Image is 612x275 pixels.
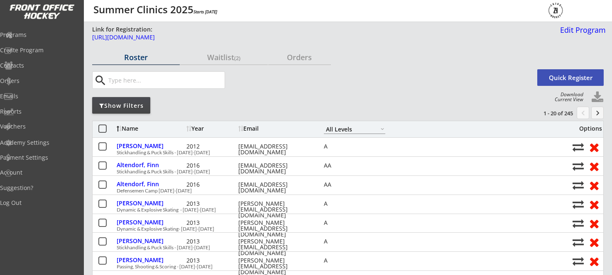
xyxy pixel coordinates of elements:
[186,201,236,207] div: 2013
[186,220,236,226] div: 2013
[117,162,184,168] div: Altendorf, Finn
[117,264,568,269] div: Passing, Shooting & Scoring - [DATE]-[DATE]
[117,188,568,193] div: Defensemen Camp [DATE]-[DATE]
[117,226,568,231] div: Dynamic & Explosive Skating- [DATE]-[DATE]
[117,181,184,187] div: Altendorf, Finn
[117,143,184,149] div: [PERSON_NAME]
[238,163,313,174] div: [EMAIL_ADDRESS][DOMAIN_NAME]
[238,182,313,193] div: [EMAIL_ADDRESS][DOMAIN_NAME]
[117,169,568,174] div: Stickhandling & Puck Skills - [DATE]-[DATE]
[186,238,236,244] div: 2013
[324,163,385,168] div: AA
[573,199,584,210] button: Move player
[591,107,604,119] button: keyboard_arrow_right
[591,91,604,104] button: Click to download full roster. Your browser settings may try to block it, check your security set...
[186,182,236,187] div: 2016
[117,257,184,263] div: [PERSON_NAME]
[324,201,385,207] div: A
[324,220,385,226] div: A
[573,218,584,229] button: Move player
[186,144,236,149] div: 2012
[117,207,568,212] div: Dynamic & Explosive Skating - [DATE]-[DATE]
[234,54,240,62] font: (2)
[537,69,604,86] button: Quick Register
[268,54,331,61] div: Orders
[92,102,150,110] div: Show Filters
[92,34,511,45] a: [URL][DOMAIN_NAME]
[573,126,602,131] div: Options
[586,198,602,211] button: Remove from roster (no refund)
[324,182,385,187] div: AA
[586,236,602,248] button: Remove from roster (no refund)
[186,258,236,263] div: 2013
[117,126,184,131] div: Name
[107,72,225,88] input: Type here...
[238,238,313,256] div: [PERSON_NAME][EMAIL_ADDRESS][DOMAIN_NAME]
[117,200,184,206] div: [PERSON_NAME]
[238,126,313,131] div: Email
[586,160,602,173] button: Remove from roster (no refund)
[117,245,568,250] div: Stickhandling & Puck Skills - [DATE]-[DATE]
[238,201,313,218] div: [PERSON_NAME][EMAIL_ADDRESS][DOMAIN_NAME]
[573,180,584,191] button: Move player
[193,9,217,15] em: Starts [DATE]
[586,141,602,153] button: Remove from roster (no refund)
[573,256,584,267] button: Move player
[92,25,154,34] div: Link for Registration:
[186,163,236,168] div: 2016
[586,255,602,268] button: Remove from roster (no refund)
[324,144,385,149] div: A
[324,238,385,244] div: A
[92,54,180,61] div: Roster
[551,92,583,102] div: Download Current View
[586,179,602,192] button: Remove from roster (no refund)
[117,219,184,225] div: [PERSON_NAME]
[117,238,184,244] div: [PERSON_NAME]
[92,34,511,40] div: [URL][DOMAIN_NAME]
[117,150,568,155] div: Stickhandling & Puck Skills - [DATE]-[DATE]
[186,126,236,131] div: Year
[238,258,313,275] div: [PERSON_NAME][EMAIL_ADDRESS][DOMAIN_NAME]
[557,26,606,41] a: Edit Program
[573,141,584,153] button: Move player
[238,220,313,237] div: [PERSON_NAME][EMAIL_ADDRESS][DOMAIN_NAME]
[238,144,313,155] div: [EMAIL_ADDRESS][DOMAIN_NAME]
[573,236,584,248] button: Move player
[530,110,573,117] div: 1 - 20 of 245
[324,258,385,263] div: A
[577,107,589,119] button: chevron_left
[557,26,606,34] div: Edit Program
[180,54,268,61] div: Waitlist
[573,161,584,172] button: Move player
[586,217,602,230] button: Remove from roster (no refund)
[93,74,107,87] button: search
